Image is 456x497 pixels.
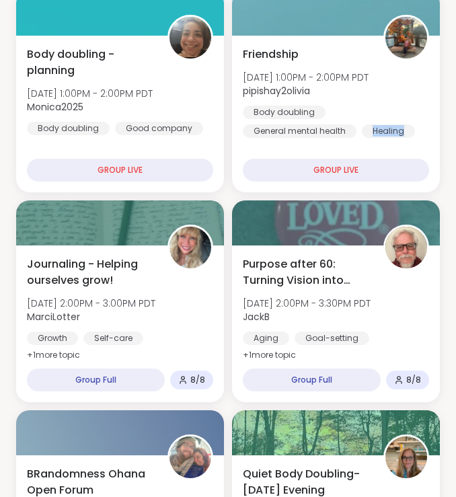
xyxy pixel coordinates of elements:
[406,375,421,385] span: 8 / 8
[27,332,78,345] div: Growth
[27,256,153,289] span: Journaling - Helping ourselves grow!
[27,87,153,100] span: [DATE] 1:00PM - 2:00PM PDT
[243,369,381,391] div: Group Full
[27,122,110,135] div: Body doubling
[83,332,143,345] div: Self-care
[362,124,415,138] div: Healing
[243,46,299,63] span: Friendship
[243,159,429,182] div: GROUP LIVE
[243,332,289,345] div: Aging
[295,332,369,345] div: Goal-setting
[27,46,153,79] span: Body doubling - planning
[385,17,427,59] img: pipishay2olivia
[190,375,205,385] span: 8 / 8
[243,84,310,98] b: pipishay2olivia
[169,227,211,268] img: MarciLotter
[115,122,203,135] div: Good company
[169,17,211,59] img: Monica2025
[27,369,165,391] div: Group Full
[385,436,427,478] img: Jill_B_Gratitude
[27,100,83,114] b: Monica2025
[243,310,270,323] b: JackB
[169,436,211,478] img: BRandom502
[243,106,326,119] div: Body doubling
[27,310,80,323] b: MarciLotter
[243,71,369,84] span: [DATE] 1:00PM - 2:00PM PDT
[243,297,371,310] span: [DATE] 2:00PM - 3:30PM PDT
[385,227,427,268] img: JackB
[27,159,213,182] div: GROUP LIVE
[243,256,369,289] span: Purpose after 60: Turning Vision into Action
[27,297,155,310] span: [DATE] 2:00PM - 3:00PM PDT
[243,124,356,138] div: General mental health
